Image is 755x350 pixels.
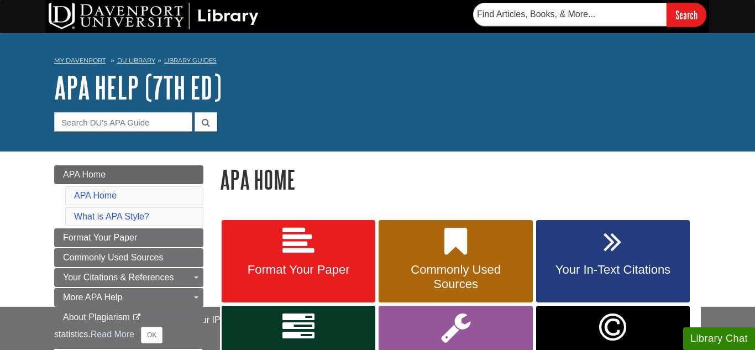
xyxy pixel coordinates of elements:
[63,273,174,282] span: Your Citations & References
[473,3,667,26] input: Find Articles, Books, & More...
[54,56,106,65] a: My Davenport
[49,3,259,29] img: DU Library
[473,3,706,27] form: Searches DU Library's articles, books, and more
[74,191,117,200] a: APA Home
[54,228,203,247] a: Format Your Paper
[222,220,375,303] a: Format Your Paper
[164,56,217,64] a: Library Guides
[54,288,203,307] a: More APA Help
[74,212,149,221] a: What is APA Style?
[230,263,367,277] span: Format Your Paper
[63,233,137,242] span: Format Your Paper
[54,248,203,267] a: Commonly Used Sources
[379,220,532,303] a: Commonly Used Sources
[54,112,192,132] input: Search DU's APA Guide
[63,312,130,322] span: About Plagiarism
[54,165,203,184] a: APA Home
[683,327,755,350] button: Library Chat
[54,53,701,71] nav: breadcrumb
[54,70,222,105] a: APA Help (7th Ed)
[387,263,524,291] span: Commonly Used Sources
[54,308,203,327] a: About Plagiarism
[536,220,690,303] a: Your In-Text Citations
[117,56,155,64] a: DU Library
[63,170,106,179] span: APA Home
[544,263,681,277] span: Your In-Text Citations
[63,292,122,302] span: More APA Help
[63,253,163,262] span: Commonly Used Sources
[132,314,141,321] i: This link opens in a new window
[54,268,203,287] a: Your Citations & References
[667,3,706,27] input: Search
[220,165,701,194] h1: APA Home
